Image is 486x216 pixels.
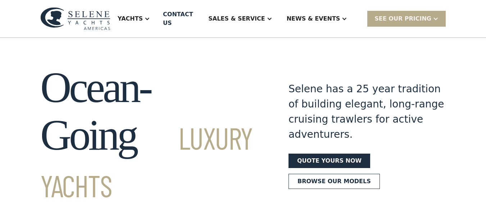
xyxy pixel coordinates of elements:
[40,7,110,30] img: logo
[289,81,446,142] div: Selene has a 25 year tradition of building elegant, long-range cruising trawlers for active adven...
[118,14,143,23] div: Yachts
[40,119,253,203] span: Luxury Yachts
[110,4,157,33] div: Yachts
[289,174,380,189] a: Browse our models
[201,4,279,33] div: Sales & Service
[289,154,370,168] a: Quote yours now
[40,64,263,207] h1: Ocean-Going
[374,14,431,23] div: SEE Our Pricing
[163,10,195,27] div: Contact US
[280,4,355,33] div: News & EVENTS
[287,14,340,23] div: News & EVENTS
[208,14,265,23] div: Sales & Service
[367,11,446,26] div: SEE Our Pricing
